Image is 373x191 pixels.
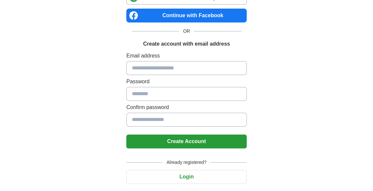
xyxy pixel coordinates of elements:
[126,52,247,60] label: Email address
[163,159,210,166] span: Already registered?
[126,9,247,22] a: Continue with Facebook
[126,174,247,179] a: Login
[126,134,247,148] button: Create Account
[143,40,230,48] h1: Create account with email address
[179,28,194,35] span: OR
[126,170,247,184] button: Login
[126,103,247,111] label: Confirm password
[126,78,247,86] label: Password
